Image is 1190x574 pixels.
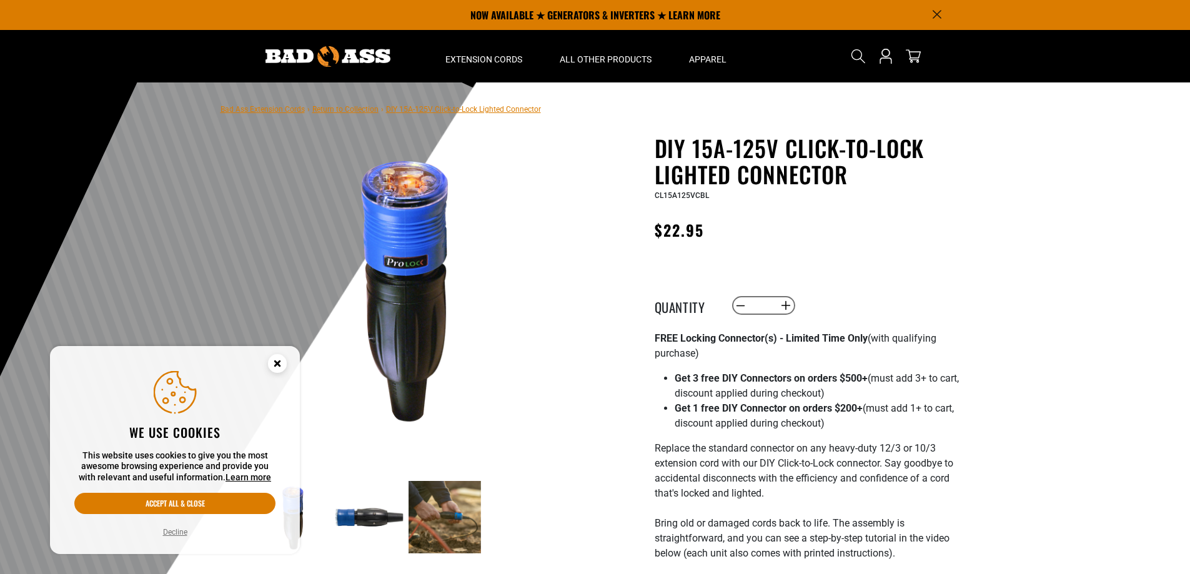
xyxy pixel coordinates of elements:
[50,346,300,555] aside: Cookie Consent
[675,402,954,429] span: (must add 1+ to cart, discount applied during checkout)
[74,424,275,440] h2: We use cookies
[265,46,390,67] img: Bad Ass Extension Cords
[655,332,936,359] span: (with qualifying purchase)
[226,472,271,482] a: Learn more
[307,105,310,114] span: ›
[675,372,959,399] span: (must add 3+ to cart, discount applied during checkout)
[159,526,191,538] button: Decline
[655,297,717,314] label: Quantity
[312,105,379,114] a: Return to Collection
[655,191,709,200] span: CL15A125VCBL
[427,30,541,82] summary: Extension Cords
[445,54,522,65] span: Extension Cords
[675,372,868,384] strong: Get 3 free DIY Connectors on orders $500+
[675,402,863,414] strong: Get 1 free DIY Connector on orders $200+
[848,46,868,66] summary: Search
[655,332,868,344] strong: FREE Locking Connector(s) - Limited Time Only
[74,493,275,514] button: Accept all & close
[221,105,305,114] a: Bad Ass Extension Cords
[689,54,726,65] span: Apparel
[541,30,670,82] summary: All Other Products
[655,135,961,187] h1: DIY 15A-125V Click-to-Lock Lighted Connector
[74,450,275,483] p: This website uses cookies to give you the most awesome browsing experience and provide you with r...
[386,105,541,114] span: DIY 15A-125V Click-to-Lock Lighted Connector
[221,101,541,116] nav: breadcrumbs
[655,219,704,241] span: $22.95
[560,54,652,65] span: All Other Products
[670,30,745,82] summary: Apparel
[381,105,384,114] span: ›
